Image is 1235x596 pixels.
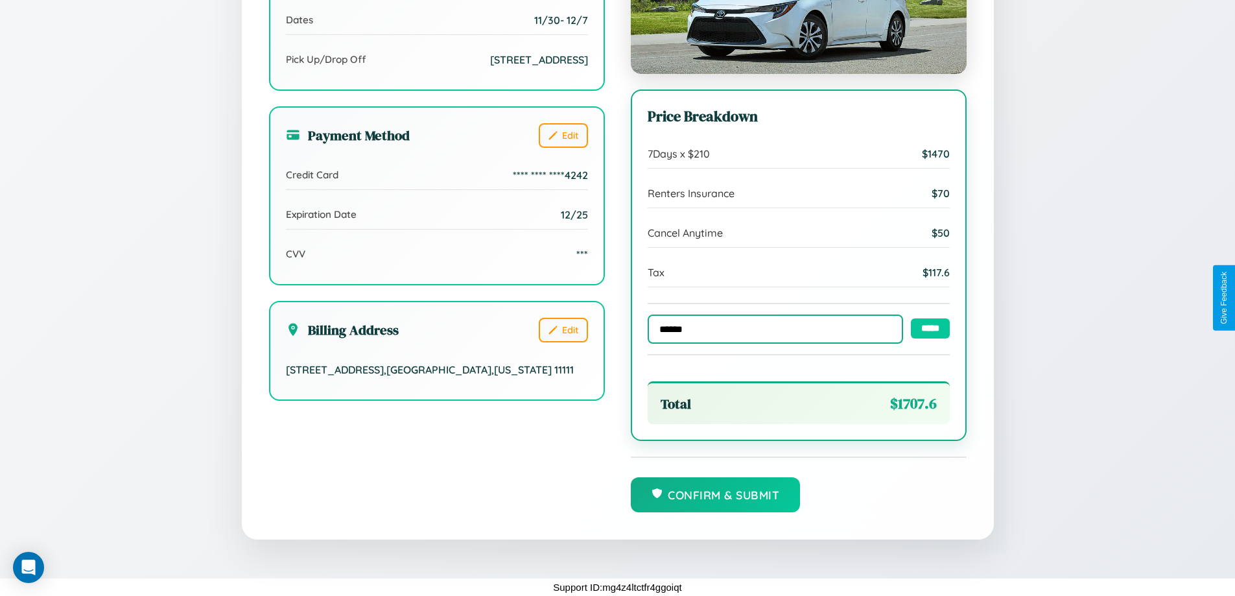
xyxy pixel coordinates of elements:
[648,266,665,279] span: Tax
[648,147,710,160] span: 7 Days x $ 210
[13,552,44,583] div: Open Intercom Messenger
[932,226,950,239] span: $ 50
[648,226,723,239] span: Cancel Anytime
[286,363,574,376] span: [STREET_ADDRESS] , [GEOGRAPHIC_DATA] , [US_STATE] 11111
[890,394,937,414] span: $ 1707.6
[539,123,588,148] button: Edit
[922,147,950,160] span: $ 1470
[286,320,399,339] h3: Billing Address
[534,14,588,27] span: 11 / 30 - 12 / 7
[286,14,313,26] span: Dates
[286,208,357,221] span: Expiration Date
[553,578,681,596] p: Support ID: mg4z4ltctfr4ggoiqt
[286,248,305,260] span: CVV
[286,169,338,181] span: Credit Card
[1219,272,1229,324] div: Give Feedback
[923,266,950,279] span: $ 117.6
[661,394,691,413] span: Total
[490,53,588,66] span: [STREET_ADDRESS]
[286,53,366,66] span: Pick Up/Drop Off
[539,318,588,342] button: Edit
[648,106,950,126] h3: Price Breakdown
[631,477,801,512] button: Confirm & Submit
[561,208,588,221] span: 12/25
[932,187,950,200] span: $ 70
[286,126,410,145] h3: Payment Method
[648,187,735,200] span: Renters Insurance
